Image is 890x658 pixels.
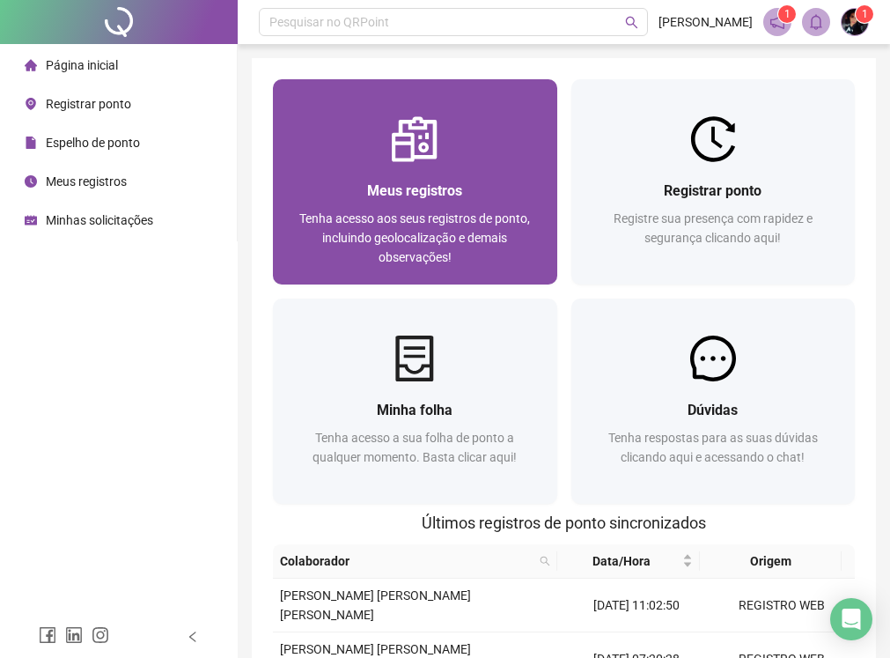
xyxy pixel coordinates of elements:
[614,211,813,245] span: Registre sua presença com rapidez e segurança clicando aqui!
[187,631,199,643] span: left
[688,402,738,418] span: Dúvidas
[280,588,471,622] span: [PERSON_NAME] [PERSON_NAME] [PERSON_NAME]
[422,514,706,532] span: Últimos registros de ponto sincronizados
[571,299,856,504] a: DúvidasTenha respostas para as suas dúvidas clicando aqui e acessando o chat!
[557,544,700,579] th: Data/Hora
[25,59,37,71] span: home
[377,402,452,418] span: Minha folha
[25,214,37,226] span: schedule
[46,174,127,189] span: Meus registros
[784,8,791,20] span: 1
[313,431,517,464] span: Tenha acesso a sua folha de ponto a qualquer momento. Basta clicar aqui!
[710,579,855,632] td: REGISTRO WEB
[46,97,131,111] span: Registrar ponto
[625,16,638,29] span: search
[842,9,868,35] img: 83885
[299,211,530,264] span: Tenha acesso aos seus registros de ponto, incluindo geolocalização e demais observações!
[39,626,56,644] span: facebook
[25,175,37,188] span: clock-circle
[46,136,140,150] span: Espelho de ponto
[862,8,868,20] span: 1
[367,182,462,199] span: Meus registros
[25,137,37,149] span: file
[536,548,554,574] span: search
[830,598,872,640] div: Open Intercom Messenger
[769,14,785,30] span: notification
[700,544,842,579] th: Origem
[564,551,679,571] span: Data/Hora
[664,182,761,199] span: Registrar ponto
[92,626,109,644] span: instagram
[25,98,37,110] span: environment
[65,626,83,644] span: linkedin
[856,5,873,23] sup: Atualize o seu contato no menu Meus Dados
[46,213,153,227] span: Minhas solicitações
[808,14,824,30] span: bell
[273,299,557,504] a: Minha folhaTenha acesso a sua folha de ponto a qualquer momento. Basta clicar aqui!
[778,5,796,23] sup: 1
[571,79,856,285] a: Registrar pontoRegistre sua presença com rapidez e segurança clicando aqui!
[46,58,118,72] span: Página inicial
[273,79,557,285] a: Meus registrosTenha acesso aos seus registros de ponto, incluindo geolocalização e demais observa...
[608,431,818,464] span: Tenha respostas para as suas dúvidas clicando aqui e acessando o chat!
[540,556,550,566] span: search
[564,579,710,632] td: [DATE] 11:02:50
[280,551,533,571] span: Colaborador
[658,12,753,32] span: [PERSON_NAME]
